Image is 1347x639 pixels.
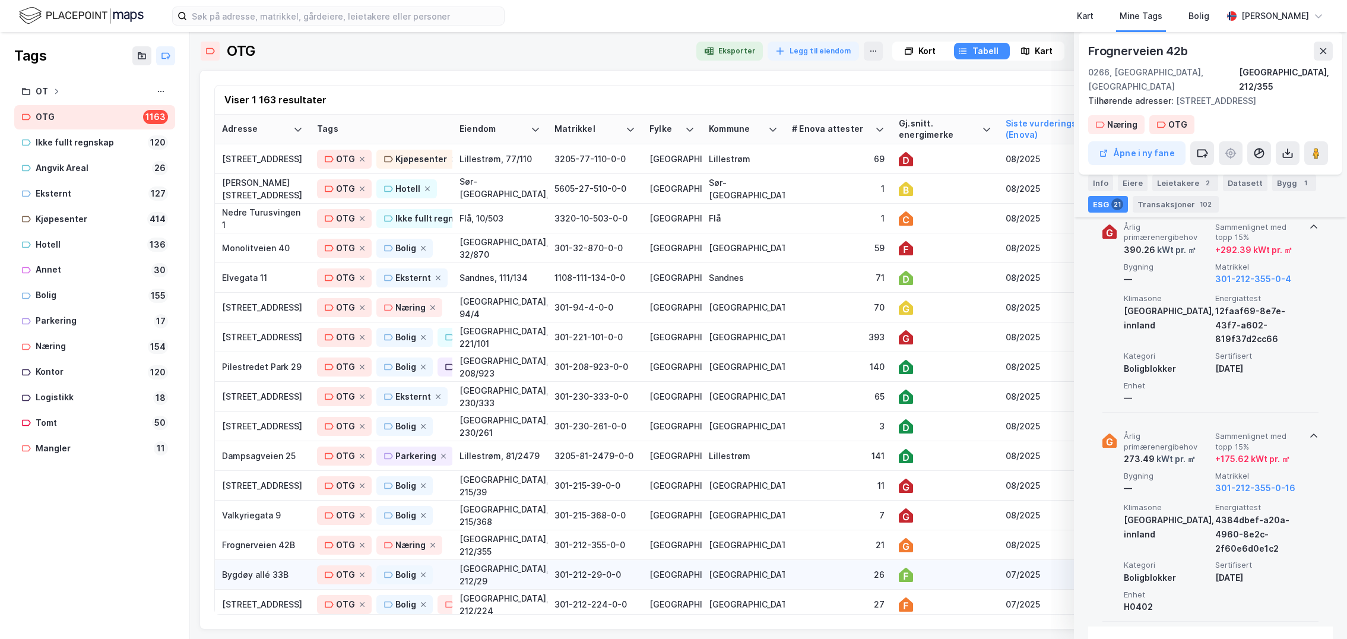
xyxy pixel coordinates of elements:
[1006,212,1140,224] div: 08/2025
[709,271,778,284] div: Sandnes
[649,539,695,551] div: [GEOGRAPHIC_DATA]
[649,271,695,284] div: [GEOGRAPHIC_DATA]
[792,124,870,135] div: # Enova attester
[709,539,778,551] div: [GEOGRAPHIC_DATA]
[1124,381,1210,391] span: Enhet
[14,436,175,461] a: Mangler11
[1006,153,1140,165] div: 08/2025
[554,212,635,224] div: 3320-10-503-0-0
[1124,351,1210,361] span: Kategori
[1241,9,1309,23] div: [PERSON_NAME]
[459,153,540,165] div: Lillestrøm, 77/110
[1124,391,1210,405] div: —
[222,360,303,373] div: Pilestredet Park 29
[696,42,763,61] button: Eksporter
[459,450,540,462] div: Lillestrøm, 81/2479
[148,135,168,150] div: 120
[1118,175,1148,191] div: Eiere
[1006,390,1140,403] div: 08/2025
[459,503,540,528] div: [GEOGRAPHIC_DATA], 215/368
[649,212,695,224] div: [GEOGRAPHIC_DATA]
[709,479,778,492] div: [GEOGRAPHIC_DATA]
[709,390,778,403] div: [GEOGRAPHIC_DATA]
[649,568,695,581] div: [GEOGRAPHIC_DATA]
[554,568,635,581] div: 301-212-29-0-0
[222,598,303,610] div: [STREET_ADDRESS]
[1215,481,1295,495] button: 301-212-355-0-16
[918,44,936,58] div: Kort
[222,271,303,284] div: Elvegata 11
[395,300,426,315] div: Næring
[336,597,355,612] div: OTG
[1215,560,1302,570] span: Sertifisert
[554,509,635,521] div: 301-215-368-0-0
[1215,362,1302,376] div: [DATE]
[395,330,416,344] div: Bolig
[792,360,885,373] div: 140
[792,450,885,462] div: 141
[1215,262,1302,272] span: Matrikkel
[336,508,355,523] div: OTG
[36,339,143,354] div: Næring
[1133,196,1219,213] div: Transaksjoner
[336,300,355,315] div: OTG
[1111,198,1123,210] div: 21
[336,390,355,404] div: OTG
[1215,452,1290,466] div: + 175.62 kWt pr. ㎡
[554,153,635,165] div: 3205-77-110-0-0
[336,419,355,434] div: OTG
[222,539,303,551] div: Frognerveien 42B
[792,331,885,343] div: 393
[1215,304,1302,347] div: 12faaf69-8e7e-43f7-a602-819f37d2cc66
[36,110,138,125] div: OTG
[1124,560,1210,570] span: Kategori
[36,314,149,328] div: Parkering
[1035,44,1053,58] div: Kart
[14,233,175,257] a: Hotell136
[1124,600,1210,614] div: H0402
[151,263,168,277] div: 30
[649,360,695,373] div: [GEOGRAPHIC_DATA]
[459,473,540,498] div: [GEOGRAPHIC_DATA], 215/39
[36,288,144,303] div: Bolig
[554,598,635,610] div: 301-212-224-0-0
[649,479,695,492] div: [GEOGRAPHIC_DATA]
[459,562,540,587] div: [GEOGRAPHIC_DATA], 212/29
[1215,502,1302,513] span: Energiattest
[649,124,680,135] div: Fylke
[395,597,416,612] div: Bolig
[1272,175,1316,191] div: Bygg
[1300,177,1311,189] div: 1
[1215,243,1292,257] div: + 292.39 kWt pr. ㎡
[1124,481,1210,495] div: —
[1215,351,1302,361] span: Sertifisert
[1006,360,1140,373] div: 08/2025
[554,390,635,403] div: 301-230-333-0-0
[459,271,540,284] div: Sandnes, 111/134
[459,212,540,224] div: Flå, 10/503
[1124,452,1196,466] div: 273.49
[336,479,355,493] div: OTG
[1006,271,1140,284] div: 08/2025
[336,211,355,226] div: OTG
[792,598,885,610] div: 27
[1006,301,1140,314] div: 08/2025
[1006,539,1140,551] div: 08/2025
[459,592,540,617] div: [GEOGRAPHIC_DATA], 212/224
[222,124,289,135] div: Adresse
[222,390,303,403] div: [STREET_ADDRESS]
[227,42,255,61] div: OTG
[1155,452,1196,466] div: kWt pr. ㎡
[395,241,416,255] div: Bolig
[1088,94,1323,108] div: [STREET_ADDRESS]
[1124,304,1210,333] div: [GEOGRAPHIC_DATA], innland
[222,420,303,432] div: [STREET_ADDRESS]
[14,46,46,65] div: Tags
[317,124,445,135] div: Tags
[792,568,885,581] div: 26
[709,124,763,135] div: Kommune
[1077,9,1094,23] div: Kart
[36,186,144,201] div: Eksternt
[768,42,859,61] button: Legg til eiendom
[14,385,175,410] a: Logistikk18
